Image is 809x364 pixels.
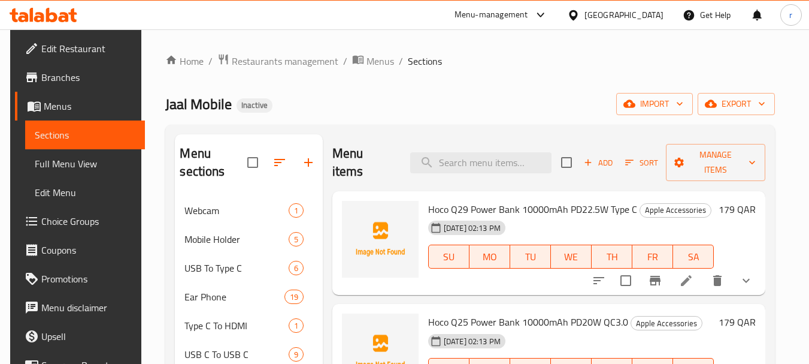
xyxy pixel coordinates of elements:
span: Branches [41,70,136,85]
span: Hoco Q29 Power Bank 10000mAh PD22.5W Type C [428,200,637,218]
span: SA [678,248,709,266]
div: Webcam1 [175,196,322,225]
div: Menu-management [455,8,528,22]
div: [GEOGRAPHIC_DATA] [584,8,663,22]
li: / [343,54,347,68]
a: Edit Menu [25,178,146,207]
span: Jaal Mobile [165,91,232,118]
button: FR [632,245,673,269]
span: Upsell [41,329,136,344]
a: Sections [25,121,146,149]
span: 6 [289,263,303,274]
div: items [289,318,304,333]
span: Coupons [41,243,136,257]
span: 9 [289,349,303,360]
span: Webcam [184,203,288,218]
button: TH [592,245,632,269]
nav: breadcrumb [165,53,775,69]
span: Edit Menu [35,185,136,200]
button: WE [551,245,592,269]
div: Mobile Holder5 [175,225,322,254]
a: Edit Restaurant [15,34,146,63]
div: items [289,347,304,362]
button: show more [732,266,760,295]
a: Choice Groups [15,207,146,236]
span: Type C To HDMI [184,318,288,333]
input: search [410,152,552,173]
span: SU [434,248,465,266]
span: USB To Type C [184,261,288,275]
li: / [208,54,213,68]
span: 19 [285,291,303,303]
div: Type C To HDMI1 [175,311,322,340]
span: Apple Accessories [631,317,702,330]
span: r [789,8,792,22]
a: Menu disclaimer [15,293,146,322]
span: Sections [35,128,136,142]
h2: Menu items [332,145,396,181]
span: USB C To USB C [184,347,288,362]
div: items [289,203,304,218]
span: Choice Groups [41,214,136,228]
span: Add [582,156,614,170]
div: Ear Phone [184,290,284,304]
span: [DATE] 02:13 PM [439,336,505,347]
span: Sort [625,156,658,170]
a: Menus [15,92,146,121]
h6: 179 QAR [719,201,756,218]
span: TU [515,248,546,266]
span: Edit Restaurant [41,41,136,56]
a: Coupons [15,236,146,264]
div: Apple Accessories [631,316,702,330]
a: Menus [352,53,394,69]
h6: 179 QAR [719,314,756,330]
button: Manage items [666,144,765,181]
button: import [616,93,693,115]
span: Sections [408,54,442,68]
h2: Menu sections [180,145,247,181]
span: Apple Accessories [640,203,711,217]
div: USB To Type C6 [175,254,322,282]
span: Sort items [617,154,666,172]
span: Mobile Holder [184,232,288,246]
a: Full Menu View [25,149,146,178]
span: Menus [366,54,394,68]
span: import [626,97,683,112]
button: SA [673,245,714,269]
a: Upsell [15,322,146,351]
span: Full Menu View [35,157,136,171]
div: items [289,261,304,275]
span: FR [637,248,668,266]
a: Restaurants management [217,53,338,69]
button: Add [579,154,617,172]
span: Menu disclaimer [41,300,136,315]
button: SU [428,245,469,269]
span: MO [474,248,505,266]
div: Ear Phone19 [175,282,322,311]
span: 5 [289,234,303,245]
button: Branch-specific-item [641,266,669,295]
span: export [707,97,765,112]
span: Add item [579,154,617,172]
li: / [399,54,403,68]
div: Inactive [237,98,272,113]
a: Promotions [15,264,146,293]
svg: Show Choices [739,273,753,288]
span: 1 [289,205,303,216]
span: [DATE] 02:13 PM [439,222,505,234]
a: Home [165,54,204,68]
img: Hoco Q29 Power Bank 10000mAh PD22.5W Type C [342,201,419,278]
span: Restaurants management [232,54,338,68]
div: Apple Accessories [640,203,711,218]
span: Hoco Q25 Power Bank 10000mAh PD20W QC3.0 [428,313,628,331]
button: export [698,93,775,115]
div: items [284,290,304,304]
span: Sort sections [265,148,294,177]
button: Add section [294,148,323,177]
button: delete [703,266,732,295]
span: Select to update [613,268,638,293]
